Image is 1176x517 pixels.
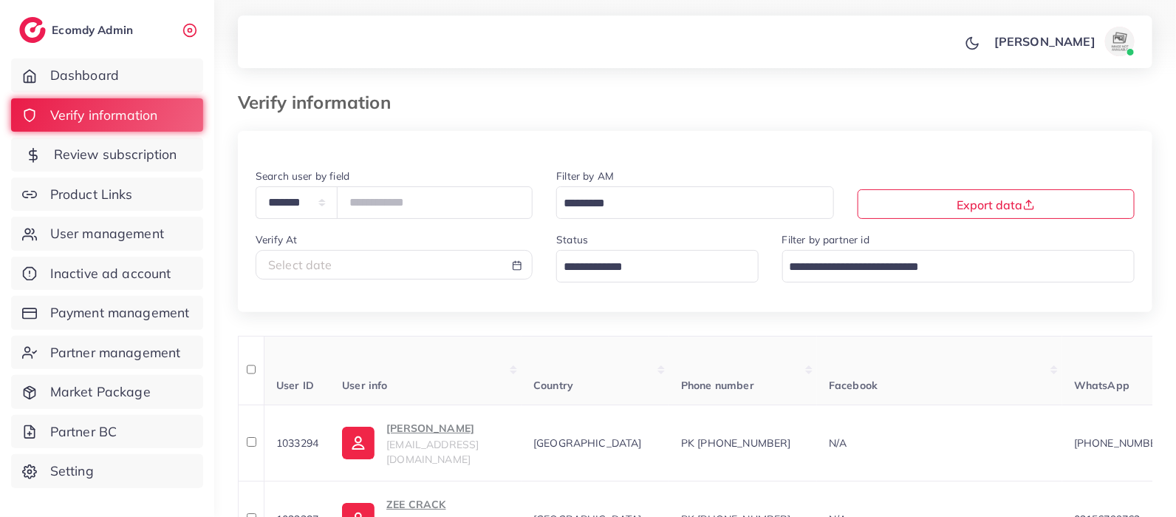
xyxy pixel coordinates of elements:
h2: Ecomdy Admin [52,23,137,37]
p: [PERSON_NAME] [386,419,510,437]
p: [PERSON_NAME] [994,33,1095,50]
span: [PHONE_NUMBER] [1074,436,1167,450]
label: Filter by AM [556,169,614,183]
span: User info [342,379,387,392]
span: PK [PHONE_NUMBER] [681,436,791,450]
span: Country [533,379,573,392]
a: logoEcomdy Admin [19,17,137,43]
span: 1033294 [276,436,318,450]
span: User management [50,224,164,243]
h3: Verify information [238,92,403,113]
a: Inactive ad account [11,257,203,291]
span: Setting [50,462,94,481]
div: Search for option [556,186,833,218]
a: Verify information [11,98,203,132]
img: ic-user-info.36bf1079.svg [342,427,375,459]
span: Payment management [50,303,190,322]
a: Setting [11,454,203,488]
button: Export data [858,189,1135,219]
a: Dashboard [11,58,203,92]
div: Search for option [782,250,1135,282]
span: [EMAIL_ADDRESS][DOMAIN_NAME] [386,438,479,466]
a: User management [11,217,203,251]
img: logo [19,17,46,43]
a: [PERSON_NAME][EMAIL_ADDRESS][DOMAIN_NAME] [342,419,510,467]
a: Market Package [11,375,203,409]
span: Dashboard [50,66,119,85]
span: Review subscription [54,145,177,164]
span: Product Links [50,185,133,204]
span: User ID [276,379,314,392]
span: Partner BC [50,422,117,442]
input: Search for option [558,192,814,215]
a: Partner management [11,336,203,370]
label: Search user by field [256,169,349,183]
span: N/A [829,436,847,450]
input: Search for option [558,256,739,279]
a: Review subscription [11,138,203,172]
p: ZEE CRACK [386,496,510,513]
div: Search for option [556,250,759,282]
span: [GEOGRAPHIC_DATA] [533,436,642,450]
label: Verify At [256,232,297,247]
span: WhatsApp [1074,379,1129,392]
a: Product Links [11,178,203,212]
span: Select date [268,257,332,272]
img: avatar [1105,27,1135,56]
span: Verify information [50,106,158,125]
input: Search for option [784,256,1115,279]
span: Export data [957,197,1035,212]
a: Partner BC [11,415,203,449]
label: Filter by partner id [782,232,869,247]
span: Facebook [829,379,878,392]
a: [PERSON_NAME]avatar [986,27,1141,56]
span: Inactive ad account [50,264,171,283]
span: Market Package [50,382,151,402]
span: Partner management [50,343,181,362]
span: Phone number [681,379,754,392]
a: Payment management [11,296,203,330]
label: Status [556,232,588,247]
